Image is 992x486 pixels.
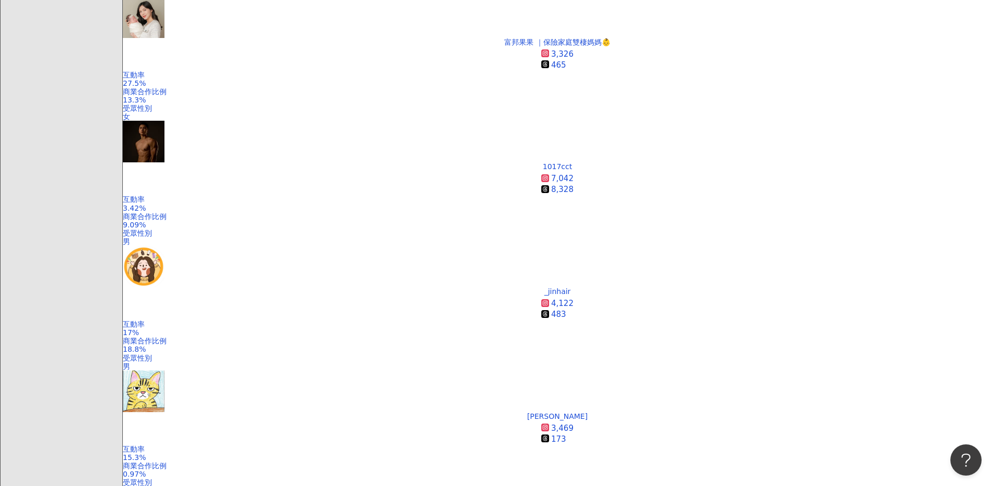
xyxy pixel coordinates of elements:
[544,287,571,296] div: _jinhair
[123,287,992,370] a: _jinhair4,122483互動率17%商業合作比例18.8%受眾性別男
[551,184,574,195] div: 8,328
[123,38,992,121] a: 富邦果果 ｜保險家庭雙棲媽媽👶3,326465互動率27.5%商業合作比例13.3%受眾性別女
[123,87,992,96] div: 商業合作比例
[123,121,992,162] a: KOL Avatar
[551,49,574,60] div: 3,326
[551,298,574,309] div: 4,122
[123,212,992,221] div: 商業合作比例
[551,434,566,445] div: 173
[551,423,574,434] div: 3,469
[123,328,992,337] div: 17%
[123,79,992,87] div: 27.5%
[123,246,992,287] a: KOL Avatar
[123,445,992,453] div: 互動率
[123,162,992,246] a: 1017cct7,0428,328互動率3.42%商業合作比例9.09%受眾性別男
[950,444,982,476] iframe: Help Scout Beacon - Open
[543,162,573,171] div: 1017cct
[551,173,574,184] div: 7,042
[551,60,566,71] div: 465
[551,309,566,320] div: 483
[123,370,164,412] img: KOL Avatar
[527,412,588,420] div: [PERSON_NAME]
[123,320,992,328] div: 互動率
[504,38,610,46] div: 富邦果果 ｜保險家庭雙棲媽媽👶
[123,462,992,470] div: 商業合作比例
[123,221,992,229] div: 9.09%
[123,204,992,212] div: 3.42%
[123,121,164,162] img: KOL Avatar
[123,229,992,237] div: 受眾性別
[123,104,992,112] div: 受眾性別
[123,354,992,362] div: 受眾性別
[123,470,992,478] div: 0.97%
[123,96,992,104] div: 13.3%
[123,112,992,121] div: 女
[123,71,992,79] div: 互動率
[123,453,992,462] div: 15.3%
[123,370,992,412] a: KOL Avatar
[123,345,992,353] div: 18.8%
[123,237,992,246] div: 男
[123,246,164,287] img: KOL Avatar
[123,362,992,370] div: 男
[123,195,992,203] div: 互動率
[123,337,992,345] div: 商業合作比例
